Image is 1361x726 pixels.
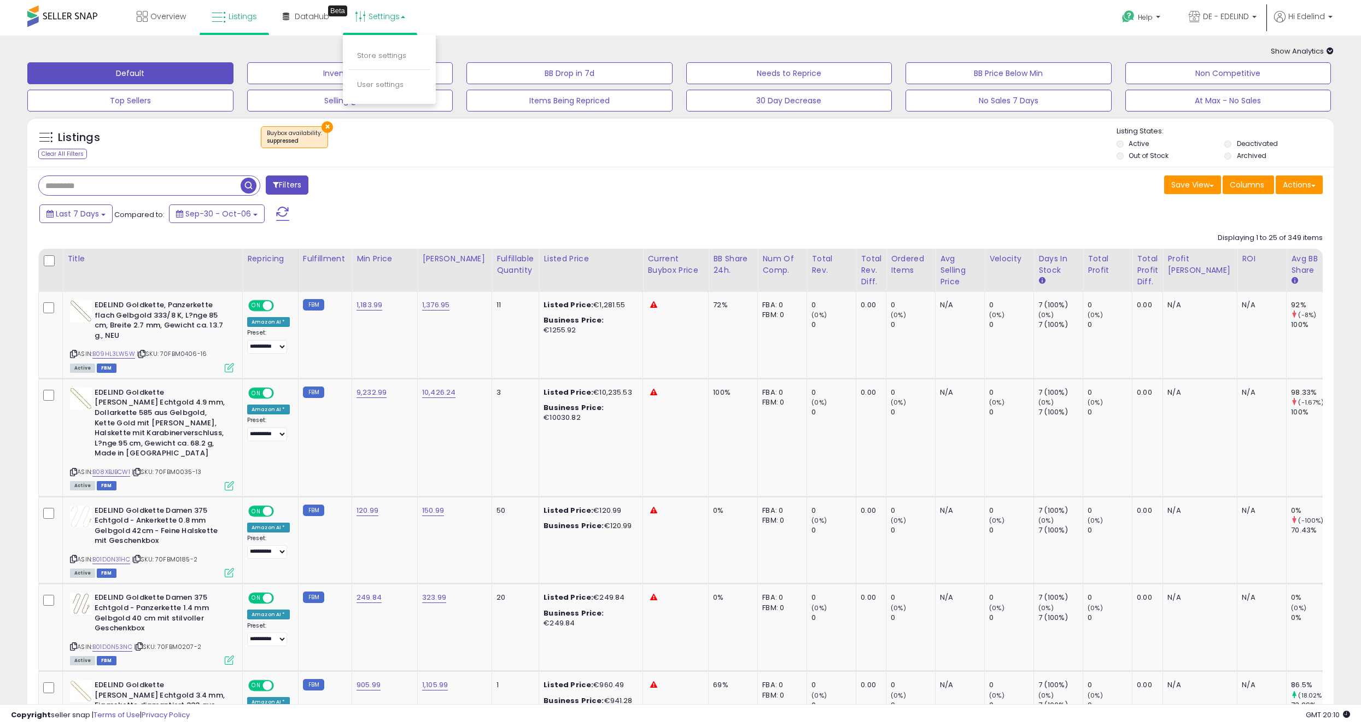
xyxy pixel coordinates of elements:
b: EDELIND Goldkette Damen 375 Echtgold - Panzerkette 1.4 mm Gelbgold 40 cm mit stilvoller Geschenkbox [95,593,227,636]
a: B01D0N53NC [92,642,132,652]
small: (0%) [989,691,1004,700]
b: Listed Price: [544,680,593,690]
span: DataHub [295,11,329,22]
small: (0%) [891,604,906,612]
small: (0%) [891,691,906,700]
small: (0%) [1038,311,1054,319]
span: Columns [1230,179,1264,190]
div: 0 [1088,320,1132,330]
label: Deactivated [1237,139,1278,148]
label: Out of Stock [1129,151,1169,160]
div: 0 [989,506,1033,516]
label: Active [1129,139,1149,148]
div: 0 [811,407,856,417]
div: Preset: [247,329,290,354]
div: N/A [1242,300,1278,310]
button: No Sales 7 Days [906,90,1112,112]
div: Days In Stock [1038,253,1078,276]
span: ON [249,681,263,690]
button: Items Being Repriced [466,90,673,112]
div: 0 [891,388,935,397]
div: 0.00 [1137,506,1154,516]
div: 0 [1088,300,1132,310]
div: 0 [1088,506,1132,516]
small: (0%) [1088,398,1103,407]
span: | SKU: 70FBM0406-16 [137,349,207,358]
div: N/A [1242,388,1278,397]
div: N/A [940,300,976,310]
a: 323.99 [422,592,446,603]
small: (0%) [1088,691,1103,700]
div: Tooltip anchor [328,5,347,16]
div: Amazon AI * [247,523,290,532]
div: 0 [1088,525,1132,535]
span: OFF [272,301,290,311]
div: 7 (100%) [1038,320,1083,330]
div: 0 [891,300,935,310]
a: Privacy Policy [142,710,190,720]
small: FBM [303,505,324,516]
div: 0.00 [861,593,878,602]
div: N/A [1242,593,1278,602]
div: Total Rev. [811,253,851,276]
div: €249.84 [544,608,634,628]
div: 0.00 [1137,680,1154,690]
div: 73.29% [1291,700,1335,710]
div: 0 [891,680,935,690]
h5: Listings [58,130,100,145]
span: ON [249,506,263,516]
div: Preset: [247,535,290,559]
div: 0 [1088,388,1132,397]
div: 7 (100%) [1038,613,1083,623]
a: B08XBJBCW1 [92,467,130,477]
span: All listings currently available for purchase on Amazon [70,364,95,373]
div: ASIN: [70,300,234,371]
button: Actions [1276,175,1323,194]
div: N/A [1167,388,1229,397]
b: Business Price: [544,695,604,706]
div: N/A [1167,680,1229,690]
img: 41tEEqNiFRL._SL40_.jpg [70,680,92,702]
span: FBM [97,364,116,373]
div: N/A [940,593,976,602]
div: 0 [989,525,1033,535]
div: 0 [891,407,935,417]
div: 0 [811,525,856,535]
div: 0% [1291,613,1335,623]
span: Last 7 Days [56,208,99,219]
div: 98.33% [1291,388,1335,397]
div: Displaying 1 to 25 of 349 items [1218,233,1323,243]
button: BB Drop in 7d [466,62,673,84]
div: 0 [811,388,856,397]
label: Archived [1237,151,1266,160]
span: ON [249,388,263,397]
div: Listed Price [544,253,638,265]
small: (0%) [811,691,827,700]
div: FBA: 0 [762,680,798,690]
div: 7 (100%) [1038,593,1083,602]
div: 7 (100%) [1038,388,1083,397]
div: 0.00 [1137,593,1154,602]
small: (0%) [989,311,1004,319]
strong: Copyright [11,710,51,720]
span: | SKU: 70FBM0207-2 [134,642,201,651]
span: OFF [272,506,290,516]
small: (0%) [1038,398,1054,407]
div: ASIN: [70,506,234,577]
button: Default [27,62,233,84]
div: Total Rev. Diff. [861,253,881,288]
div: 0% [1291,593,1335,602]
div: 0 [891,700,935,710]
small: Days In Stock. [1038,276,1045,286]
span: All listings currently available for purchase on Amazon [70,481,95,490]
div: €960.49 [544,680,634,690]
span: OFF [272,681,290,690]
small: (0%) [1088,516,1103,525]
div: 0 [811,680,856,690]
b: Business Price: [544,608,604,618]
p: Listing States: [1117,126,1334,137]
div: 0 [811,593,856,602]
div: 3 [496,388,530,397]
span: Hi Edelind [1288,11,1325,22]
div: 7 (100%) [1038,525,1083,535]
